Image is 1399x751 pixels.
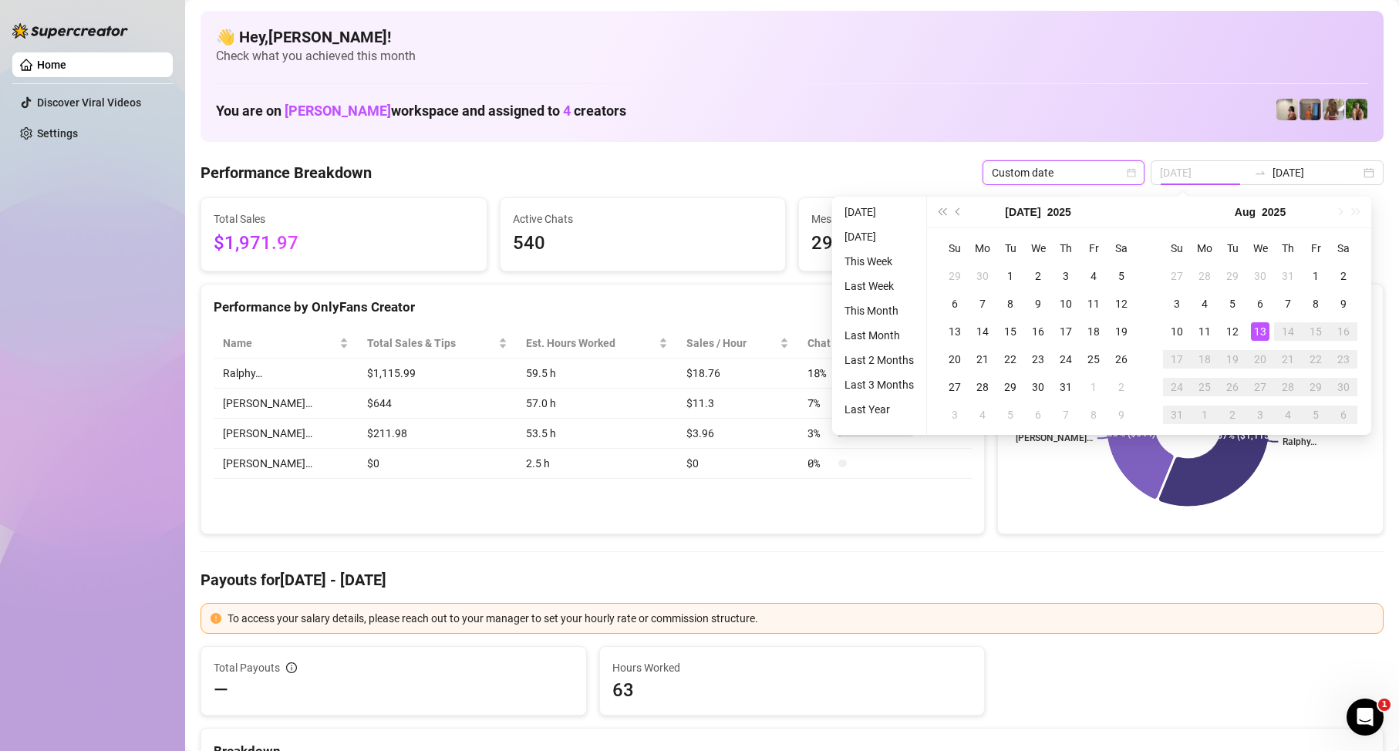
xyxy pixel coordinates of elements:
span: 1 [1378,699,1391,711]
div: 31 [1279,267,1297,285]
span: Custom date [992,161,1135,184]
span: Name [223,335,336,352]
th: Tu [996,234,1024,262]
div: 3 [946,406,964,424]
div: 4 [1279,406,1297,424]
div: 22 [1001,350,1020,369]
td: 2025-08-05 [1219,290,1246,318]
td: 2025-07-09 [1024,290,1052,318]
input: End date [1273,164,1360,181]
div: 30 [1251,267,1269,285]
td: 2025-08-30 [1330,373,1357,401]
td: 2025-08-08 [1302,290,1330,318]
td: 2025-08-11 [1191,318,1219,345]
div: 24 [1168,378,1186,396]
div: 16 [1029,322,1047,341]
td: 2025-08-27 [1246,373,1274,401]
td: 2025-07-25 [1080,345,1107,373]
td: 2025-07-12 [1107,290,1135,318]
th: Sa [1330,234,1357,262]
span: swap-right [1254,167,1266,179]
div: 7 [1057,406,1075,424]
td: 2025-07-11 [1080,290,1107,318]
span: info-circle [286,662,297,673]
td: 2025-07-14 [969,318,996,345]
td: 2025-06-29 [941,262,969,290]
td: 2025-08-16 [1330,318,1357,345]
h4: Performance Breakdown [201,162,372,184]
td: 2025-07-02 [1024,262,1052,290]
button: Choose a month [1235,197,1256,227]
div: 29 [1001,378,1020,396]
div: 21 [973,350,992,369]
span: 3 % [807,425,832,442]
div: 6 [1334,406,1353,424]
td: 2025-08-01 [1080,373,1107,401]
iframe: Intercom live chat [1347,699,1384,736]
span: Messages Sent [811,210,1072,227]
h1: You are on workspace and assigned to creators [216,103,626,120]
td: 2025-07-21 [969,345,996,373]
button: Choose a year [1262,197,1286,227]
td: 2025-08-02 [1107,373,1135,401]
td: 2025-07-05 [1107,262,1135,290]
div: 19 [1112,322,1131,341]
div: 21 [1279,350,1297,369]
div: 4 [1084,267,1103,285]
th: We [1246,234,1274,262]
div: 11 [1084,295,1103,313]
div: 5 [1001,406,1020,424]
div: 14 [1279,322,1297,341]
div: 23 [1334,350,1353,369]
div: 15 [1001,322,1020,341]
div: 2 [1223,406,1242,424]
div: 27 [946,378,964,396]
img: Wayne [1300,99,1321,120]
td: $0 [677,449,798,479]
td: 2025-08-26 [1219,373,1246,401]
div: 1 [1001,267,1020,285]
td: $1,115.99 [358,359,517,389]
div: 13 [946,322,964,341]
td: 2025-08-03 [941,401,969,429]
a: Home [37,59,66,71]
td: 2025-08-01 [1302,262,1330,290]
li: This Month [838,301,920,320]
div: 22 [1306,350,1325,369]
div: 26 [1223,378,1242,396]
div: 9 [1334,295,1353,313]
th: Name [214,328,358,359]
td: 2025-07-18 [1080,318,1107,345]
td: 2025-08-19 [1219,345,1246,373]
span: Total Sales [214,210,474,227]
span: — [214,678,228,702]
td: 2025-08-15 [1302,318,1330,345]
div: 28 [973,378,992,396]
td: 2025-08-06 [1024,401,1052,429]
li: Last Month [838,326,920,345]
div: 15 [1306,322,1325,341]
td: 2025-07-04 [1080,262,1107,290]
th: Su [1163,234,1191,262]
div: 28 [1279,378,1297,396]
td: 2025-08-23 [1330,345,1357,373]
th: Total Sales & Tips [358,328,517,359]
div: 13 [1251,322,1269,341]
td: 2025-07-20 [941,345,969,373]
td: 2025-07-28 [1191,262,1219,290]
th: Fr [1302,234,1330,262]
td: 2025-09-05 [1302,401,1330,429]
td: 59.5 h [517,359,677,389]
div: 28 [1195,267,1214,285]
div: 7 [973,295,992,313]
td: 2025-07-27 [1163,262,1191,290]
div: 17 [1168,350,1186,369]
div: 11 [1195,322,1214,341]
div: 8 [1001,295,1020,313]
div: 4 [1195,295,1214,313]
span: 4 [563,103,571,119]
td: $211.98 [358,419,517,449]
a: Discover Viral Videos [37,96,141,109]
span: $1,971.97 [214,229,474,258]
div: 2 [1029,267,1047,285]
